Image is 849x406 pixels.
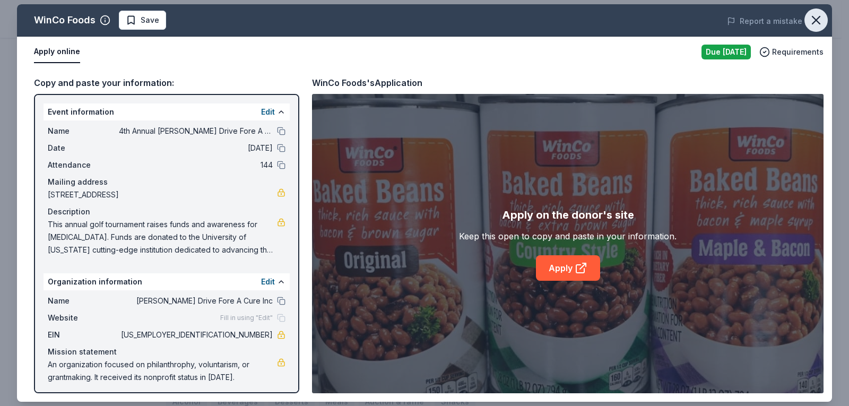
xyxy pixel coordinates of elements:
[48,312,119,324] span: Website
[141,14,159,27] span: Save
[34,41,80,63] button: Apply online
[119,142,273,154] span: [DATE]
[48,295,119,307] span: Name
[44,103,290,120] div: Event information
[536,255,600,281] a: Apply
[48,358,277,384] span: An organization focused on philanthrophy, voluntarism, or grantmaking. It received its nonprofit ...
[34,76,299,90] div: Copy and paste your information:
[759,46,824,58] button: Requirements
[48,329,119,341] span: EIN
[48,159,119,171] span: Attendance
[772,46,824,58] span: Requirements
[119,329,273,341] span: [US_EMPLOYER_IDENTIFICATION_NUMBER]
[48,125,119,137] span: Name
[48,205,285,218] div: Description
[48,176,285,188] div: Mailing address
[261,275,275,288] button: Edit
[220,314,273,322] span: Fill in using "Edit"
[34,12,96,29] div: WinCo Foods
[119,125,273,137] span: 4th Annual [PERSON_NAME] Drive Fore A Cure Charity Golf Tournament
[48,142,119,154] span: Date
[119,11,166,30] button: Save
[312,76,422,90] div: WinCo Foods's Application
[459,230,677,243] div: Keep this open to copy and paste in your information.
[502,206,634,223] div: Apply on the donor's site
[119,159,273,171] span: 144
[48,345,285,358] div: Mission statement
[727,15,802,28] button: Report a mistake
[701,45,751,59] div: Due [DATE]
[119,295,273,307] span: [PERSON_NAME] Drive Fore A Cure Inc
[48,218,277,256] span: This annual golf tournament raises funds and awareness for [MEDICAL_DATA]. Funds are donated to t...
[261,106,275,118] button: Edit
[48,188,277,201] span: [STREET_ADDRESS]
[44,273,290,290] div: Organization information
